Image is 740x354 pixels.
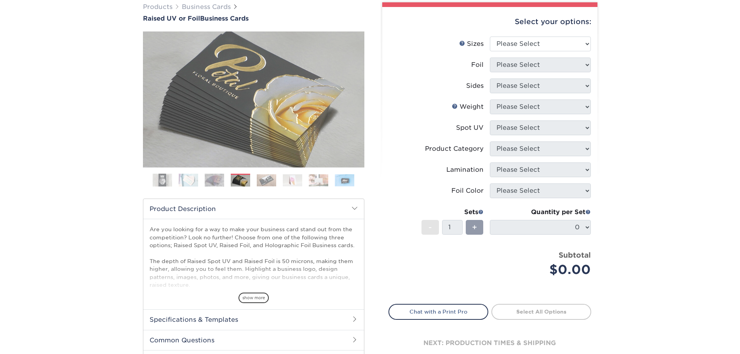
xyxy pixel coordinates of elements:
div: Quantity per Set [490,208,591,217]
div: Spot UV [456,123,484,133]
a: Business Cards [182,3,231,10]
span: + [472,221,477,233]
div: Sets [421,208,484,217]
a: Products [143,3,172,10]
div: Lamination [446,165,484,174]
img: Business Cards 02 [179,173,198,187]
span: Raised UV or Foil [143,15,200,22]
img: Business Cards 04 [231,174,250,188]
h2: Common Questions [143,330,364,350]
div: Select your options: [388,7,591,37]
img: Business Cards 03 [205,173,224,187]
div: Foil [471,60,484,70]
div: $0.00 [496,260,591,279]
a: Chat with a Print Pro [388,304,488,319]
h1: Business Cards [143,15,364,22]
strong: Subtotal [559,251,591,259]
div: Weight [452,102,484,112]
h2: Specifications & Templates [143,309,364,330]
img: Business Cards 05 [257,174,276,186]
div: Sizes [459,39,484,49]
div: Product Category [425,144,484,153]
h2: Product Description [143,199,364,219]
a: Raised UV or FoilBusiness Cards [143,15,364,22]
div: Foil Color [451,186,484,195]
img: Business Cards 06 [283,174,302,186]
img: Business Cards 08 [335,174,354,186]
img: Business Cards 07 [309,174,328,186]
div: Sides [466,81,484,91]
a: Select All Options [491,304,591,319]
img: Raised UV or Foil 04 [143,23,364,176]
img: Business Cards 01 [153,171,172,190]
span: - [428,221,432,233]
span: show more [239,293,269,303]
